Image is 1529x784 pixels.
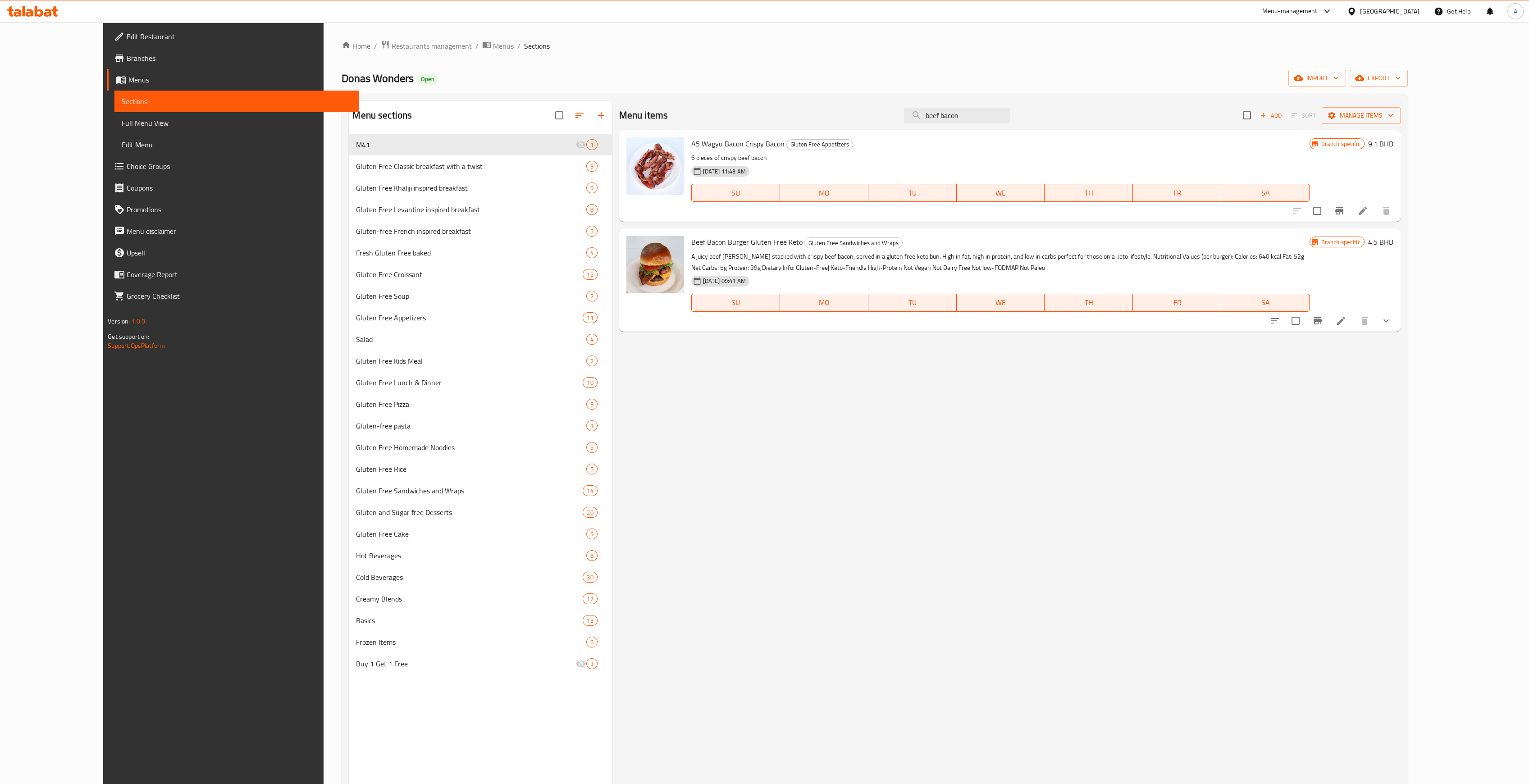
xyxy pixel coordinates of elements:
[583,595,597,603] span: 17
[1133,184,1221,202] button: FR
[872,187,953,200] span: TU
[1225,296,1306,309] span: SA
[583,378,597,387] span: 10
[586,139,598,150] div: items
[1357,73,1401,84] span: export
[587,249,597,257] span: 4
[356,658,575,669] span: Buy 1 Get 1 Free
[342,40,1407,52] nav: breadcrumb
[392,41,472,51] span: Restaurants management
[356,334,586,345] span: Salad
[356,182,586,193] div: Gluten Free Khaliji inspired breakfast
[587,141,597,149] span: 1
[114,112,359,134] a: Full Menu View
[586,356,598,366] div: items
[107,26,359,47] a: Edit Restaurant
[356,507,583,518] span: Gluten and Sugar free Desserts
[586,658,598,669] div: items
[349,523,612,545] div: Gluten Free Cake9
[805,238,902,248] span: Gluten Free Sandwiches and Wraps
[587,465,597,474] span: 5
[1322,107,1401,124] button: Manage items
[1354,310,1375,332] button: delete
[349,545,612,566] div: Hot Beverages8
[356,269,583,280] div: Gluten Free Croissant
[349,566,612,588] div: Cold Beverages30
[342,68,414,88] span: Donas Wonders
[356,529,586,539] span: Gluten Free Cake
[1360,6,1419,16] div: [GEOGRAPHIC_DATA]
[349,393,612,415] div: Gluten Free Pizza3
[957,294,1045,312] button: WE
[1296,73,1339,84] span: import
[349,155,612,177] div: Gluten Free Classic breakfast with a twist9
[349,285,612,307] div: Gluten Free Soup2
[122,139,351,150] span: Edit Menu
[349,480,612,501] div: Gluten Free Sandwiches and Wraps14
[356,572,583,583] span: Cold Beverages
[1285,109,1322,123] span: Select section first
[1375,200,1397,222] button: delete
[349,458,612,480] div: Gluten Free Rice5
[356,399,586,410] span: Gluten Free Pizza
[349,199,612,220] div: Gluten Free Levantine inspired breakfast8
[1381,315,1392,326] svg: Show Choices
[691,184,780,202] button: SU
[127,269,351,280] span: Coverage Report
[780,184,868,202] button: MO
[349,130,612,678] nav: Menu sections
[356,139,575,150] span: M41
[1259,110,1283,121] span: Add
[784,187,865,200] span: MO
[356,637,586,647] span: Frozen Items
[784,296,865,309] span: MO
[583,487,597,495] span: 14
[349,437,612,458] div: Gluten Free Homemade Noodles5
[349,588,612,610] div: Creamy Blends17
[349,264,612,285] div: Gluten Free Croissant15
[356,420,586,431] div: Gluten-free pasta
[356,485,583,496] span: Gluten Free Sandwiches and Wraps
[583,485,597,496] div: items
[349,631,612,653] div: Frozen Items6
[586,420,598,431] div: items
[107,69,359,91] a: Menus
[575,139,586,150] svg: Inactive section
[586,226,598,237] div: items
[1221,294,1310,312] button: SA
[786,139,853,150] div: Gluten Free Appetizers
[475,41,479,51] li: /
[1136,187,1218,200] span: FR
[586,247,598,258] div: items
[587,227,597,236] span: 5
[132,315,146,327] span: 1.0.0
[587,357,597,365] span: 2
[127,161,351,172] span: Choice Groups
[122,96,351,107] span: Sections
[108,331,149,342] span: Get support on:
[695,187,776,200] span: SU
[122,118,351,128] span: Full Menu View
[349,372,612,393] div: Gluten Free Lunch & Dinner10
[804,237,903,248] div: Gluten Free Sandwiches and Wraps
[356,356,586,366] div: Gluten Free Kids Meal
[691,251,1310,273] p: A juicy beef [PERSON_NAME] stacked with crispy beef bacon, served in a gluten free keto bun. High...
[127,247,351,258] span: Upsell
[691,235,803,249] span: Beef Bacon Burger Gluten Free Keto
[107,155,359,177] a: Choice Groups
[587,162,597,171] span: 9
[587,660,597,668] span: 3
[1336,315,1346,326] a: Edit menu item
[586,161,598,172] div: items
[586,464,598,474] div: items
[1225,187,1306,200] span: SA
[872,296,953,309] span: TU
[586,291,598,301] div: items
[868,294,957,312] button: TU
[583,270,597,279] span: 15
[349,501,612,523] div: Gluten and Sugar free Desserts20
[356,312,583,323] div: Gluten Free Appetizers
